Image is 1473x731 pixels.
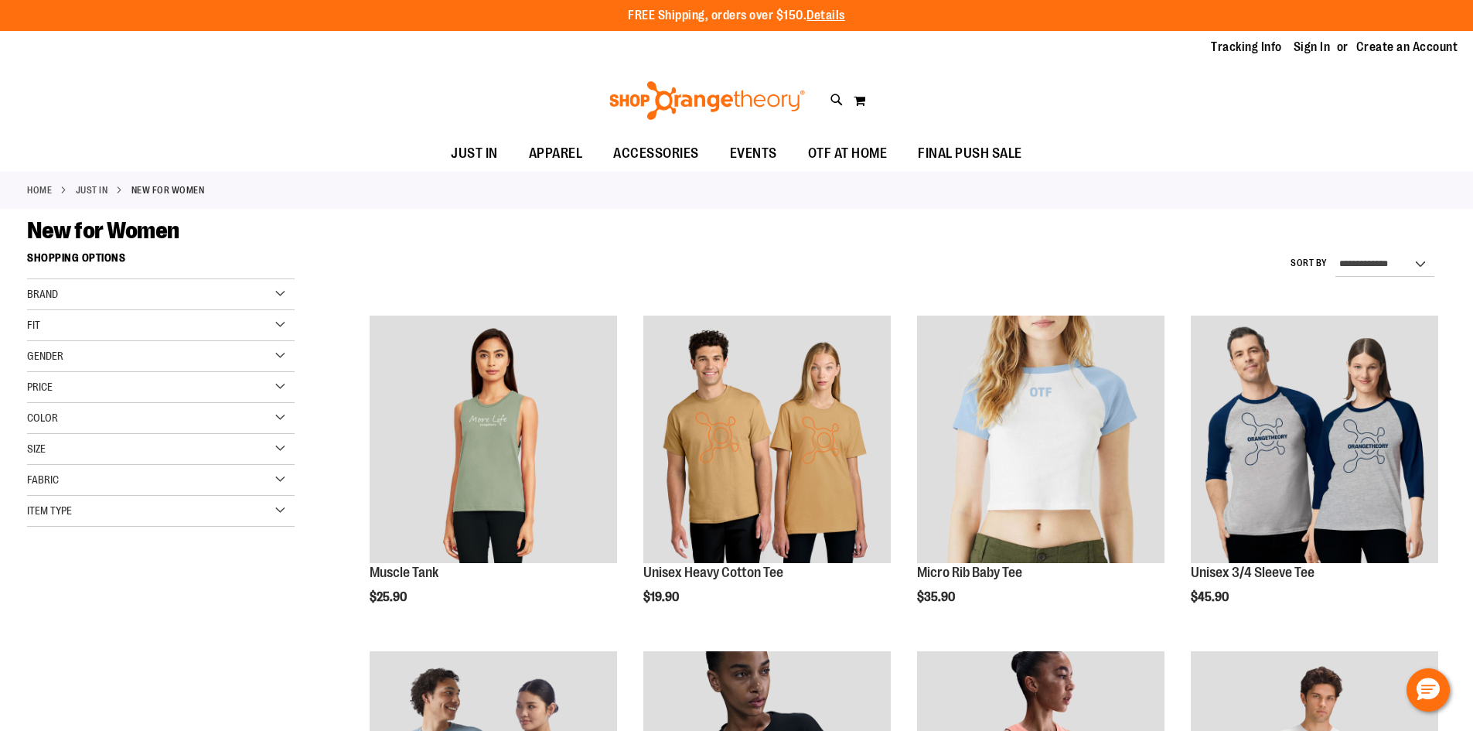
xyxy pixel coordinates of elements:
[529,136,583,171] span: APPAREL
[435,136,513,171] a: JUST IN
[27,504,72,517] span: Item Type
[27,350,63,362] span: Gender
[27,412,58,424] span: Color
[1291,257,1328,270] label: Sort By
[370,590,409,604] span: $25.90
[917,590,957,604] span: $35.90
[27,465,295,496] div: Fabric
[909,308,1172,644] div: product
[643,316,891,565] a: Unisex Heavy Cotton Tee
[643,590,681,604] span: $19.90
[730,136,777,171] span: EVENTS
[808,136,888,171] span: OTF AT HOME
[76,183,108,197] a: JUST IN
[1191,316,1438,563] img: Unisex 3/4 Sleeve Tee
[27,217,179,244] span: New for Women
[714,136,793,172] a: EVENTS
[1356,39,1458,56] a: Create an Account
[1294,39,1331,56] a: Sign In
[1407,668,1450,712] button: Hello, have a question? Let’s chat.
[27,319,40,331] span: Fit
[362,308,625,644] div: product
[451,136,498,171] span: JUST IN
[598,136,714,172] a: ACCESSORIES
[793,136,903,172] a: OTF AT HOME
[613,136,699,171] span: ACCESSORIES
[918,136,1022,171] span: FINAL PUSH SALE
[27,372,295,403] div: Price
[27,442,46,455] span: Size
[27,279,295,310] div: Brand
[27,496,295,527] div: Item Type
[27,310,295,341] div: Fit
[1183,308,1446,644] div: product
[902,136,1038,172] a: FINAL PUSH SALE
[27,473,59,486] span: Fabric
[27,434,295,465] div: Size
[917,565,1022,580] a: Micro Rib Baby Tee
[370,565,438,580] a: Muscle Tank
[131,183,205,197] strong: New for Women
[27,288,58,300] span: Brand
[27,183,52,197] a: Home
[628,7,845,25] p: FREE Shipping, orders over $150.
[636,308,898,644] div: product
[27,403,295,434] div: Color
[806,9,845,22] a: Details
[1191,590,1231,604] span: $45.90
[27,381,53,393] span: Price
[643,565,783,580] a: Unisex Heavy Cotton Tee
[513,136,598,172] a: APPAREL
[27,341,295,372] div: Gender
[1211,39,1282,56] a: Tracking Info
[370,316,617,563] img: Muscle Tank
[607,81,807,120] img: Shop Orangetheory
[1191,316,1438,565] a: Unisex 3/4 Sleeve Tee
[643,316,891,563] img: Unisex Heavy Cotton Tee
[917,316,1164,563] img: Micro Rib Baby Tee
[370,316,617,565] a: Muscle Tank
[917,316,1164,565] a: Micro Rib Baby Tee
[1191,565,1314,580] a: Unisex 3/4 Sleeve Tee
[27,244,295,279] strong: Shopping Options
